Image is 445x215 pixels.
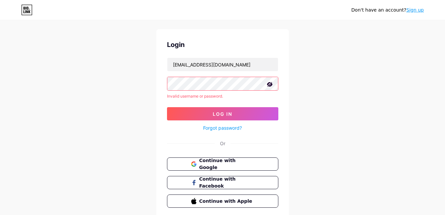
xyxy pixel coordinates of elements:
button: Continue with Facebook [167,176,278,189]
span: Continue with Google [199,157,254,171]
button: Continue with Apple [167,194,278,208]
a: Sign up [406,7,424,13]
span: Log In [213,111,232,117]
div: Login [167,40,278,50]
div: Invalid username or password. [167,93,278,99]
button: Continue with Google [167,157,278,171]
span: Continue with Apple [199,198,254,205]
button: Log In [167,107,278,120]
div: Don't have an account? [351,7,424,14]
span: Continue with Facebook [199,176,254,190]
a: Forgot password? [203,124,242,131]
input: Username [167,58,278,71]
div: Or [220,140,225,147]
